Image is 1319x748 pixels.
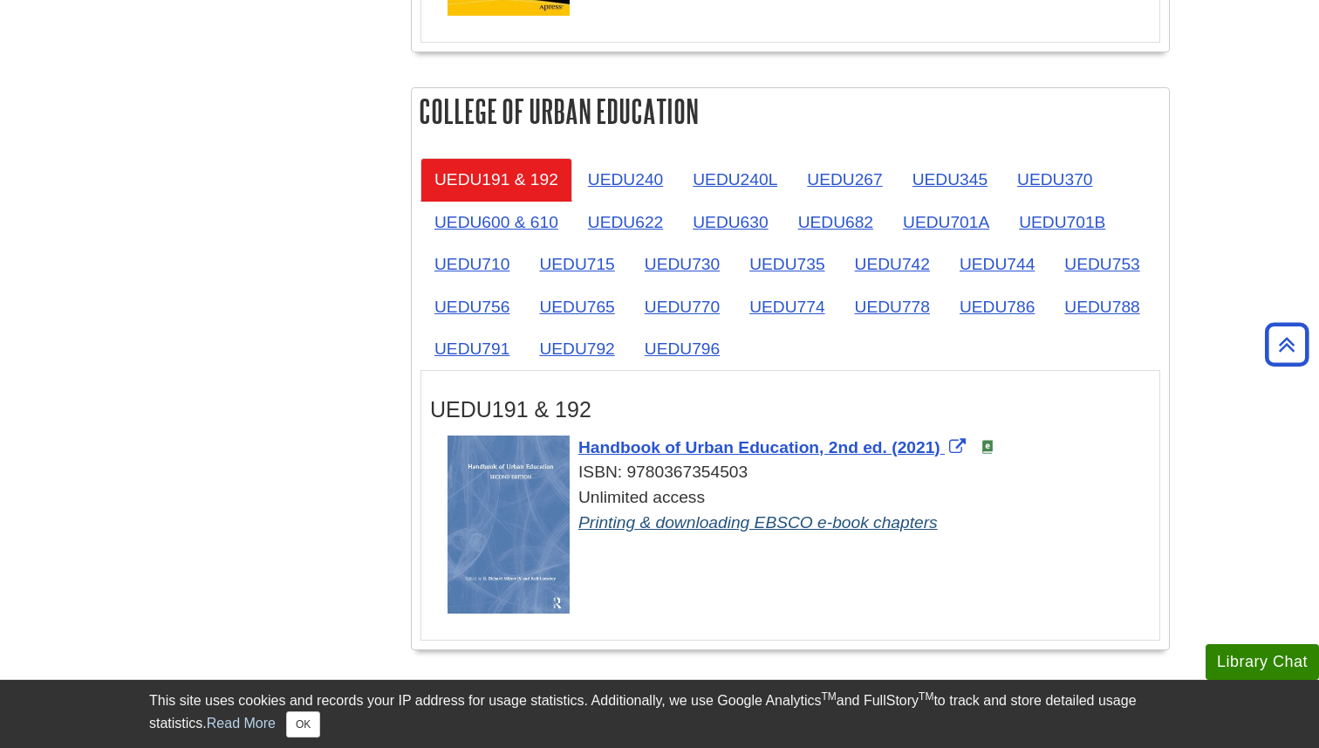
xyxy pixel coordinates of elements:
[821,690,836,703] sup: TM
[679,201,782,244] a: UEDU630
[525,243,628,285] a: UEDU715
[149,690,1170,738] div: This site uses cookies and records your IP address for usage statistics. Additionally, we use Goo...
[1050,285,1153,328] a: UEDU788
[578,513,938,532] a: Link opens in new window
[578,438,970,456] a: Link opens in new window
[412,88,1169,134] h2: College of Urban Education
[574,201,677,244] a: UEDU622
[946,243,1049,285] a: UEDU744
[525,285,628,328] a: UEDU765
[841,243,944,285] a: UEDU742
[631,327,734,370] a: UEDU796
[784,201,887,244] a: UEDU682
[420,327,523,370] a: UEDU791
[679,158,791,201] a: UEDU240L
[1003,158,1106,201] a: UEDU370
[420,201,572,244] a: UEDU600 & 610
[430,397,1151,422] h3: UEDU191 & 192
[735,285,838,328] a: UEDU774
[631,285,734,328] a: UEDU770
[793,158,896,201] a: UEDU267
[420,243,523,285] a: UEDU710
[525,327,628,370] a: UEDU792
[735,243,838,285] a: UEDU735
[448,485,1151,536] div: Unlimited access
[889,201,1003,244] a: UEDU701A
[574,158,677,201] a: UEDU240
[1050,243,1153,285] a: UEDU753
[448,436,570,614] img: Cover Art
[1259,333,1315,356] a: Back to Top
[420,158,572,201] a: UEDU191 & 192
[899,158,1001,201] a: UEDU345
[919,690,933,703] sup: TM
[448,460,1151,485] div: ISBN: 9780367354503
[631,243,734,285] a: UEDU730
[1005,201,1119,244] a: UEDU701B
[207,716,276,731] a: Read More
[578,438,940,456] span: Handbook of Urban Education, 2nd ed. (2021)
[946,285,1049,328] a: UEDU786
[1206,644,1319,680] button: Library Chat
[981,440,994,454] img: e-Book
[420,285,523,328] a: UEDU756
[286,711,320,738] button: Close
[841,285,944,328] a: UEDU778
